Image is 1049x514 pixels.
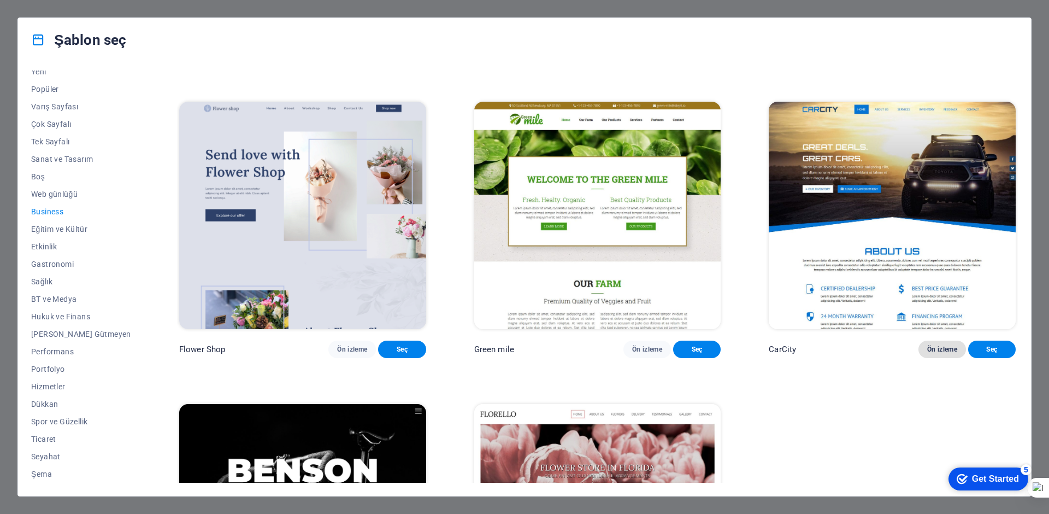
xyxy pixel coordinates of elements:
[31,242,131,251] span: Etkinlik
[632,345,662,354] span: Ön izleme
[682,345,712,354] span: Seç
[31,430,131,448] button: Ticaret
[31,470,131,478] span: Şema
[31,448,131,465] button: Seyahat
[337,345,367,354] span: Ön izleme
[31,413,131,430] button: Spor ve Güzellik
[31,168,131,185] button: Boş
[31,172,131,181] span: Boş
[673,341,721,358] button: Seç
[31,273,131,290] button: Sağlık
[31,400,131,408] span: Dükkan
[31,203,131,220] button: Business
[31,365,131,373] span: Portfolyo
[31,80,131,98] button: Popüler
[927,345,957,354] span: Ön izleme
[328,341,376,358] button: Ön izleme
[9,5,89,28] div: Get Started 5 items remaining, 0% complete
[31,308,131,325] button: Hukuk ve Finans
[31,435,131,443] span: Ticaret
[918,341,966,358] button: Ön izleme
[31,207,131,216] span: Business
[968,341,1016,358] button: Seç
[31,98,131,115] button: Varış Sayfası
[31,325,131,343] button: [PERSON_NAME] Gütmeyen
[769,102,1016,329] img: CarCity
[31,63,131,80] button: Yeni
[31,220,131,238] button: Eğitim ve Kültür
[31,417,131,426] span: Spor ve Güzellik
[31,360,131,378] button: Portfolyo
[31,312,131,321] span: Hukuk ve Finans
[179,344,226,355] p: Flower Shop
[474,344,514,355] p: Green mile
[32,12,79,22] div: Get Started
[378,341,426,358] button: Seç
[31,115,131,133] button: Çok Sayfalı
[31,255,131,273] button: Gastronomi
[387,345,417,354] span: Seç
[31,137,131,146] span: Tek Sayfalı
[31,452,131,461] span: Seyahat
[31,378,131,395] button: Hizmetler
[31,67,131,76] span: Yeni
[31,382,131,391] span: Hizmetler
[31,465,131,483] button: Şema
[31,85,131,94] span: Popüler
[31,225,131,233] span: Eğitim ve Kültür
[31,133,131,150] button: Tek Sayfalı
[31,102,131,111] span: Varış Sayfası
[623,341,671,358] button: Ön izleme
[31,260,131,268] span: Gastronomi
[769,344,796,355] p: CarCity
[977,345,1007,354] span: Seç
[31,238,131,255] button: Etkinlik
[31,295,131,303] span: BT ve Medya
[31,330,131,338] span: [PERSON_NAME] Gütmeyen
[31,31,126,49] h4: Şablon seç
[31,395,131,413] button: Dükkan
[474,102,721,329] img: Green mile
[31,343,131,360] button: Performans
[31,290,131,308] button: BT ve Medya
[179,102,426,329] img: Flower Shop
[31,347,131,356] span: Performans
[81,2,92,13] div: 5
[31,150,131,168] button: Sanat ve Tasarım
[31,185,131,203] button: Web günlüğü
[31,120,131,128] span: Çok Sayfalı
[31,277,131,286] span: Sağlık
[31,155,131,163] span: Sanat ve Tasarım
[31,190,131,198] span: Web günlüğü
